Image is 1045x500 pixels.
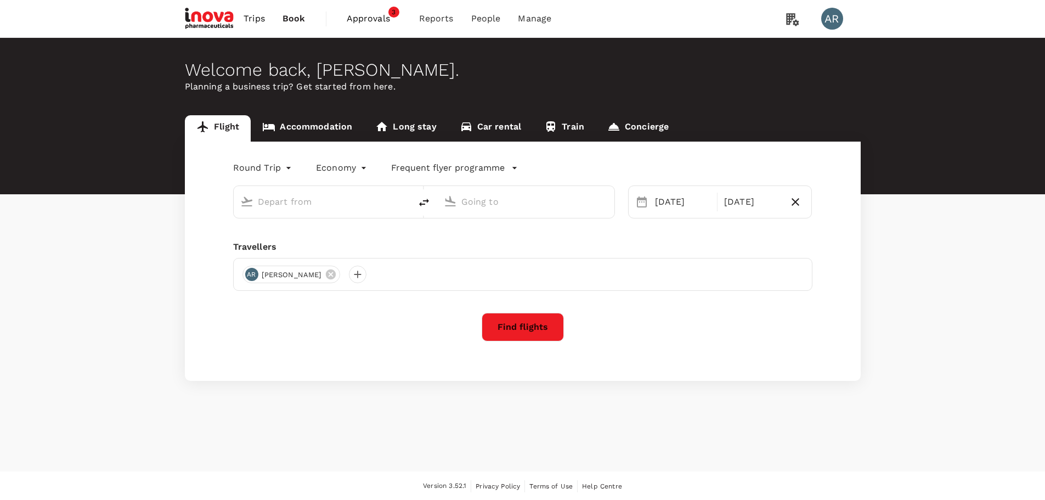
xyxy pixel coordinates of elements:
[391,161,505,175] p: Frequent flyer programme
[233,159,295,177] div: Round Trip
[607,200,609,203] button: Open
[364,115,448,142] a: Long stay
[185,115,251,142] a: Flight
[596,115,680,142] a: Concierge
[242,266,341,283] div: AR[PERSON_NAME]
[482,313,564,341] button: Find flights
[419,12,454,25] span: Reports
[233,240,812,254] div: Travellers
[448,115,533,142] a: Car rental
[403,200,405,203] button: Open
[244,12,265,25] span: Trips
[476,480,520,492] a: Privacy Policy
[185,60,861,80] div: Welcome back , [PERSON_NAME] .
[258,193,388,210] input: Depart from
[461,193,591,210] input: Going to
[185,80,861,93] p: Planning a business trip? Get started from here.
[255,269,329,280] span: [PERSON_NAME]
[529,480,573,492] a: Terms of Use
[388,7,399,18] span: 3
[283,12,306,25] span: Book
[245,268,258,281] div: AR
[347,12,402,25] span: Approvals
[423,481,466,492] span: Version 3.52.1
[411,189,437,216] button: delete
[720,191,784,213] div: [DATE]
[518,12,551,25] span: Manage
[821,8,843,30] div: AR
[251,115,364,142] a: Accommodation
[651,191,715,213] div: [DATE]
[185,7,235,31] img: iNova Pharmaceuticals
[391,161,518,175] button: Frequent flyer programme
[529,482,573,490] span: Terms of Use
[582,482,622,490] span: Help Centre
[476,482,520,490] span: Privacy Policy
[533,115,596,142] a: Train
[316,159,369,177] div: Economy
[582,480,622,492] a: Help Centre
[471,12,501,25] span: People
